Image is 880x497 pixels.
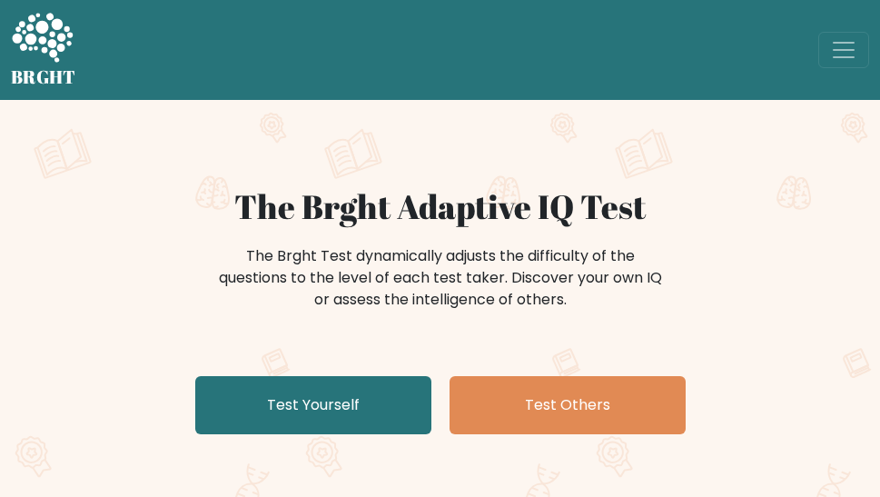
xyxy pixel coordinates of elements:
[450,376,686,434] a: Test Others
[213,245,667,311] div: The Brght Test dynamically adjusts the difficulty of the questions to the level of each test take...
[11,187,869,227] h1: The Brght Adaptive IQ Test
[195,376,431,434] a: Test Yourself
[11,66,76,88] h5: BRGHT
[11,7,76,93] a: BRGHT
[818,32,869,68] button: Toggle navigation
